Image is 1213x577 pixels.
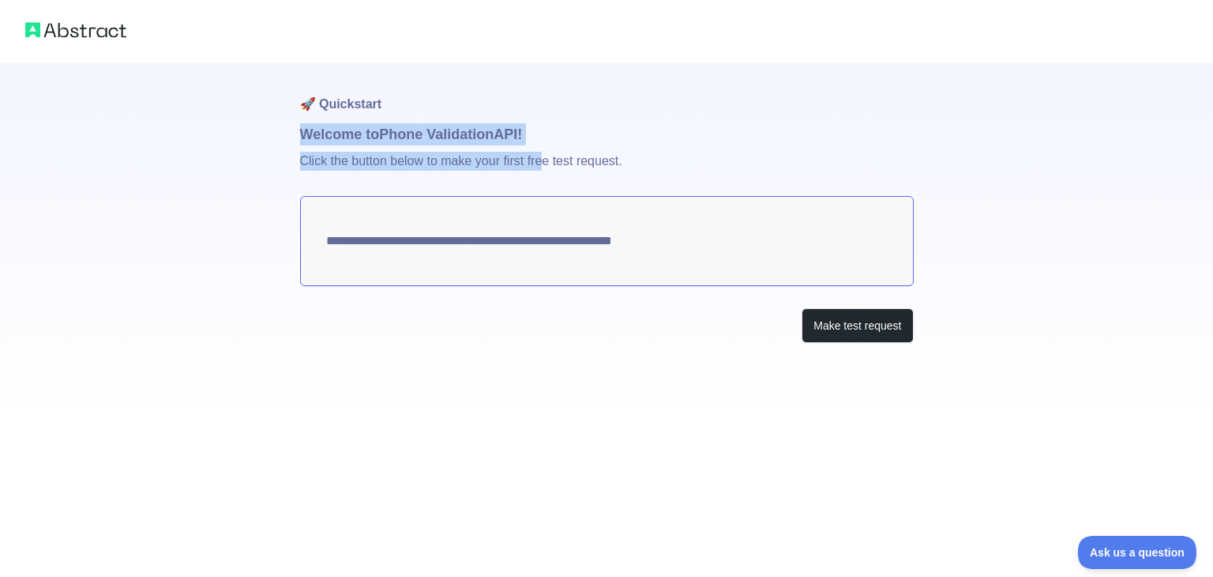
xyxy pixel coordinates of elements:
[300,63,914,123] h1: 🚀 Quickstart
[300,123,914,145] h1: Welcome to Phone Validation API!
[1078,536,1197,569] iframe: Toggle Customer Support
[25,19,126,41] img: Abstract logo
[802,308,913,344] button: Make test request
[300,145,914,196] p: Click the button below to make your first free test request.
